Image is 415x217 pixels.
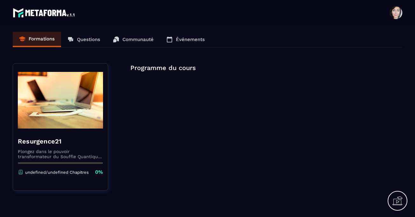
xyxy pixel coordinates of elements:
h4: Resurgence21 [18,137,103,146]
p: Plongez dans le pouvoir transformateur du Souffle Quantique avec [PERSON_NAME] dans ce parcours d... [18,149,103,159]
p: Programme du cours [130,63,402,72]
img: logo [13,6,76,19]
img: banner [18,68,103,132]
p: 0% [95,169,103,176]
p: undefined/undefined Chapitres [25,170,89,175]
